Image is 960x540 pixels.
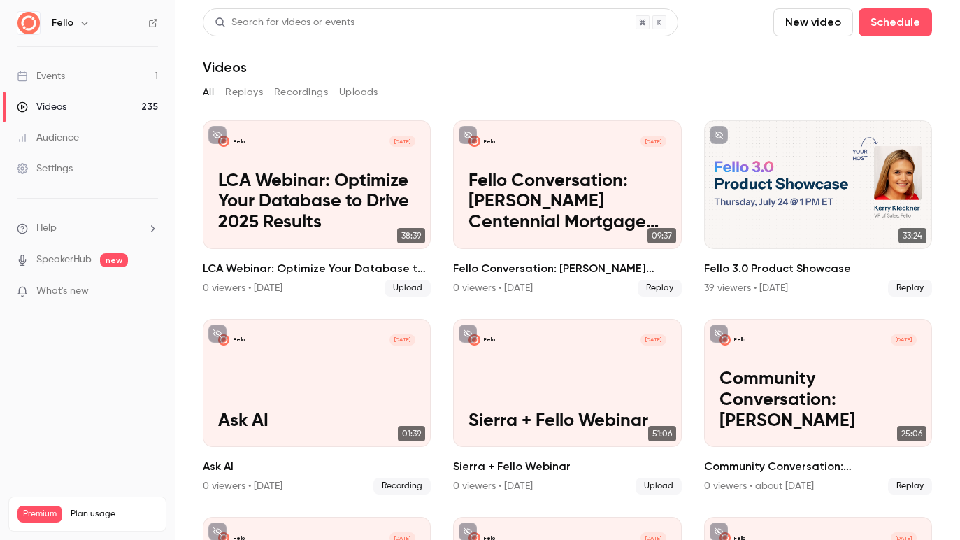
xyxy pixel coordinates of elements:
h1: Videos [203,59,247,76]
div: Search for videos or events [215,15,354,30]
li: Sierra + Fello Webinar [453,319,681,495]
span: Upload [636,478,682,495]
div: 0 viewers • [DATE] [203,281,282,295]
li: help-dropdown-opener [17,221,158,236]
button: Recordings [274,81,328,104]
button: New video [773,8,853,36]
p: Fello [234,336,245,343]
div: 39 viewers • [DATE] [704,281,788,295]
li: Fello 3.0 Product Showcase [704,120,932,297]
span: [DATE] [389,334,415,346]
h2: Community Conversation: [PERSON_NAME] [704,458,932,475]
p: Fello [734,336,745,343]
a: Community Conversation: Mahala LandinFello[DATE]Community Conversation: [PERSON_NAME]25:06Communi... [704,319,932,495]
span: Help [36,221,57,236]
button: Replays [225,81,263,104]
span: [DATE] [389,136,415,147]
button: All [203,81,214,104]
p: Sierra + Fello Webinar [468,411,666,432]
a: LCA Webinar: Optimize Your Database to Drive 2025 ResultsFello[DATE]LCA Webinar: Optimize Your Da... [203,120,431,297]
span: Premium [17,506,62,523]
p: Fello [484,336,495,343]
span: 38:39 [397,228,425,243]
span: new [100,253,128,267]
span: 09:37 [647,228,676,243]
span: 01:39 [398,426,425,441]
button: Uploads [339,81,378,104]
div: Videos [17,100,66,114]
span: [DATE] [640,334,666,346]
img: Fello [17,12,40,34]
a: SpeakerHub [36,253,92,267]
li: Ask AI [203,319,431,495]
p: Fello Conversation: [PERSON_NAME] Centennial Mortgage Alliance [468,171,666,234]
h2: LCA Webinar: Optimize Your Database to Drive 2025 Results [203,260,431,277]
section: Videos [203,8,932,532]
button: unpublished [710,126,728,144]
span: [DATE] [891,334,917,346]
h6: Fello [52,16,73,30]
button: unpublished [208,126,227,144]
p: LCA Webinar: Optimize Your Database to Drive 2025 Results [218,171,415,234]
p: Ask AI [218,411,415,432]
a: 33:24Fello 3.0 Product Showcase39 viewers • [DATE]Replay [704,120,932,297]
li: LCA Webinar: Optimize Your Database to Drive 2025 Results [203,120,431,297]
div: Settings [17,162,73,176]
div: 0 viewers • [DATE] [203,479,282,493]
span: Replay [638,280,682,297]
button: unpublished [459,325,477,343]
p: Fello [234,138,245,145]
button: unpublished [710,325,728,343]
p: Community Conversation: [PERSON_NAME] [719,369,917,432]
div: 0 viewers • [DATE] [453,479,533,493]
p: Fello [484,138,495,145]
li: Fello Conversation: Mack Humphrey Centennial Mortgage Alliance [453,120,681,297]
h2: Fello Conversation: [PERSON_NAME] Centennial Mortgage Alliance [453,260,681,277]
span: Replay [888,478,932,495]
button: Schedule [859,8,932,36]
a: Sierra + Fello WebinarFello[DATE]Sierra + Fello Webinar51:06Sierra + Fello Webinar0 viewers • [DA... [453,319,681,495]
a: Fello Conversation: Mack Humphrey Centennial Mortgage AllianceFello[DATE]Fello Conversation: [PER... [453,120,681,297]
span: 51:06 [648,426,676,441]
button: unpublished [208,325,227,343]
div: 0 viewers • about [DATE] [704,479,814,493]
div: Audience [17,131,79,145]
h2: Sierra + Fello Webinar [453,458,681,475]
span: Upload [385,280,431,297]
div: Events [17,69,65,83]
a: Ask AIFello[DATE]Ask AI01:39Ask AI0 viewers • [DATE]Recording [203,319,431,495]
h2: Fello 3.0 Product Showcase [704,260,932,277]
h2: Ask AI [203,458,431,475]
button: unpublished [459,126,477,144]
li: Community Conversation: Mahala Landin [704,319,932,495]
span: 33:24 [898,228,926,243]
div: 0 viewers • [DATE] [453,281,533,295]
span: Plan usage [71,509,157,520]
span: 25:06 [897,426,926,441]
span: [DATE] [640,136,666,147]
span: Recording [373,478,431,495]
span: What's new [36,284,89,299]
span: Replay [888,280,932,297]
